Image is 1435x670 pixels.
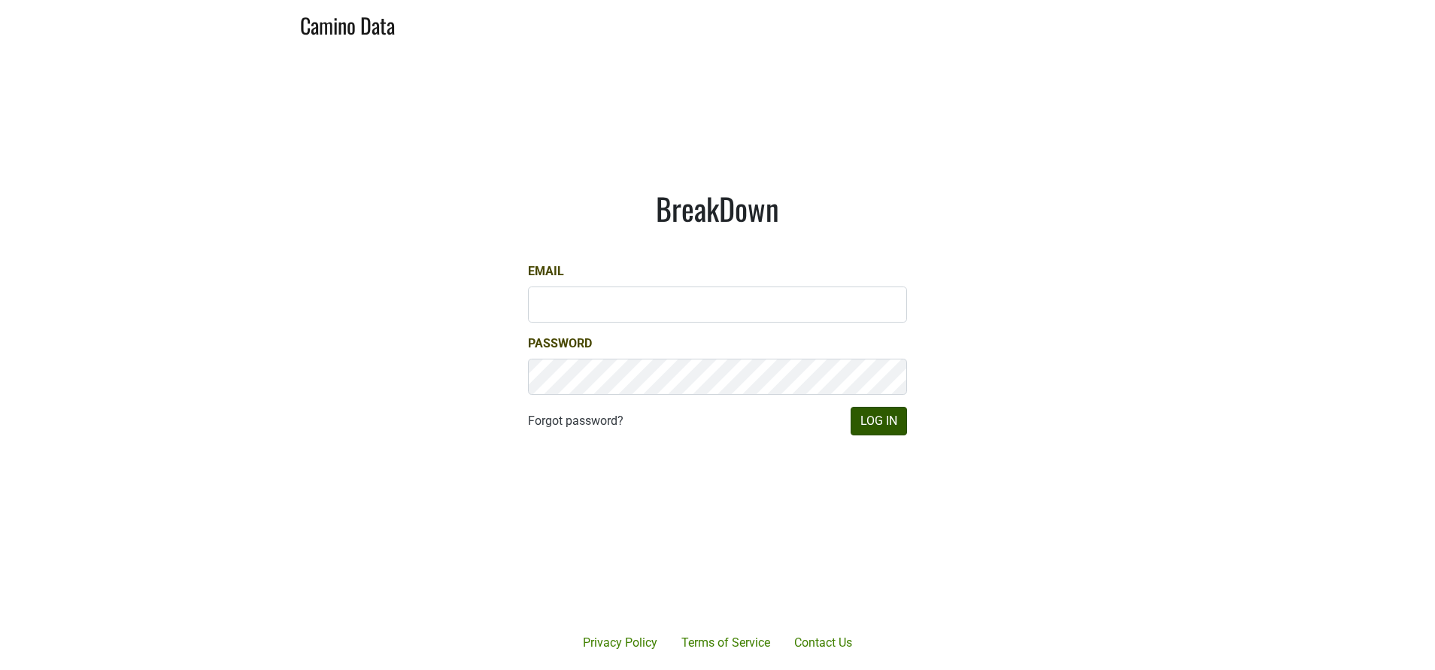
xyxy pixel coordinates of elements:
a: Privacy Policy [571,628,669,658]
h1: BreakDown [528,190,907,226]
a: Camino Data [300,6,395,41]
a: Terms of Service [669,628,782,658]
a: Forgot password? [528,412,623,430]
label: Email [528,262,564,280]
button: Log In [851,407,907,435]
a: Contact Us [782,628,864,658]
label: Password [528,335,592,353]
